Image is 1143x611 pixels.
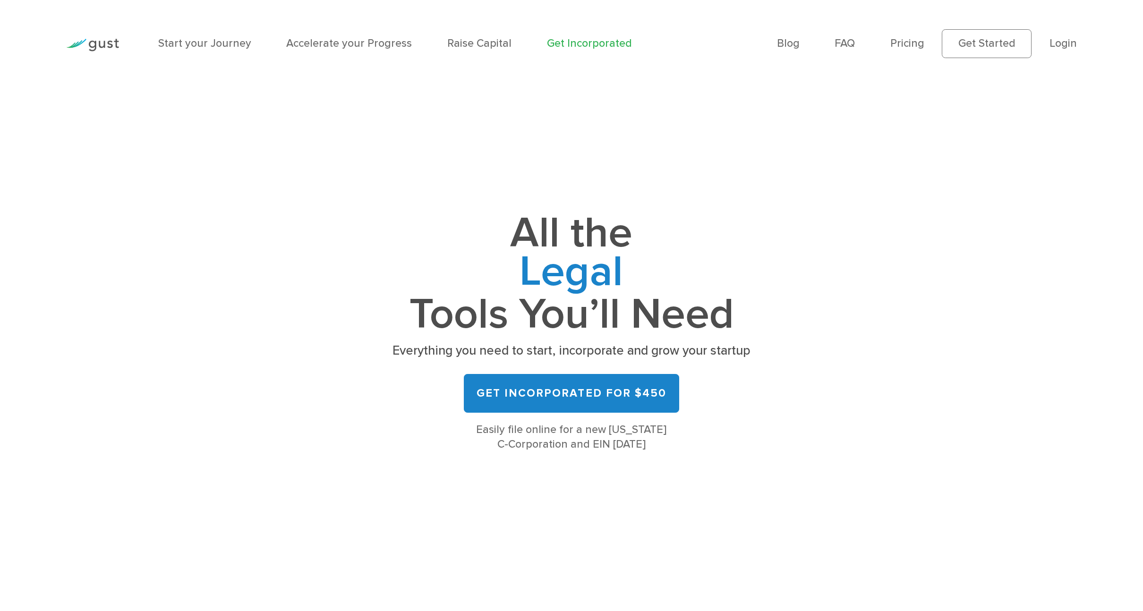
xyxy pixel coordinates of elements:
[835,37,855,50] a: FAQ
[66,39,119,51] img: Gust Logo
[942,29,1032,58] a: Get Started
[389,342,754,359] p: Everything you need to start, incorporate and grow your startup
[890,37,924,50] a: Pricing
[389,423,754,452] div: Easily file online for a new [US_STATE] C-Corporation and EIN [DATE]
[447,37,512,50] a: Raise Capital
[547,37,632,50] a: Get Incorporated
[286,37,412,50] a: Accelerate your Progress
[389,214,754,334] h1: All the Tools You’ll Need
[389,253,754,295] span: Legal
[158,37,251,50] a: Start your Journey
[777,37,800,50] a: Blog
[1049,37,1077,50] a: Login
[464,374,679,413] a: Get Incorporated for $450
